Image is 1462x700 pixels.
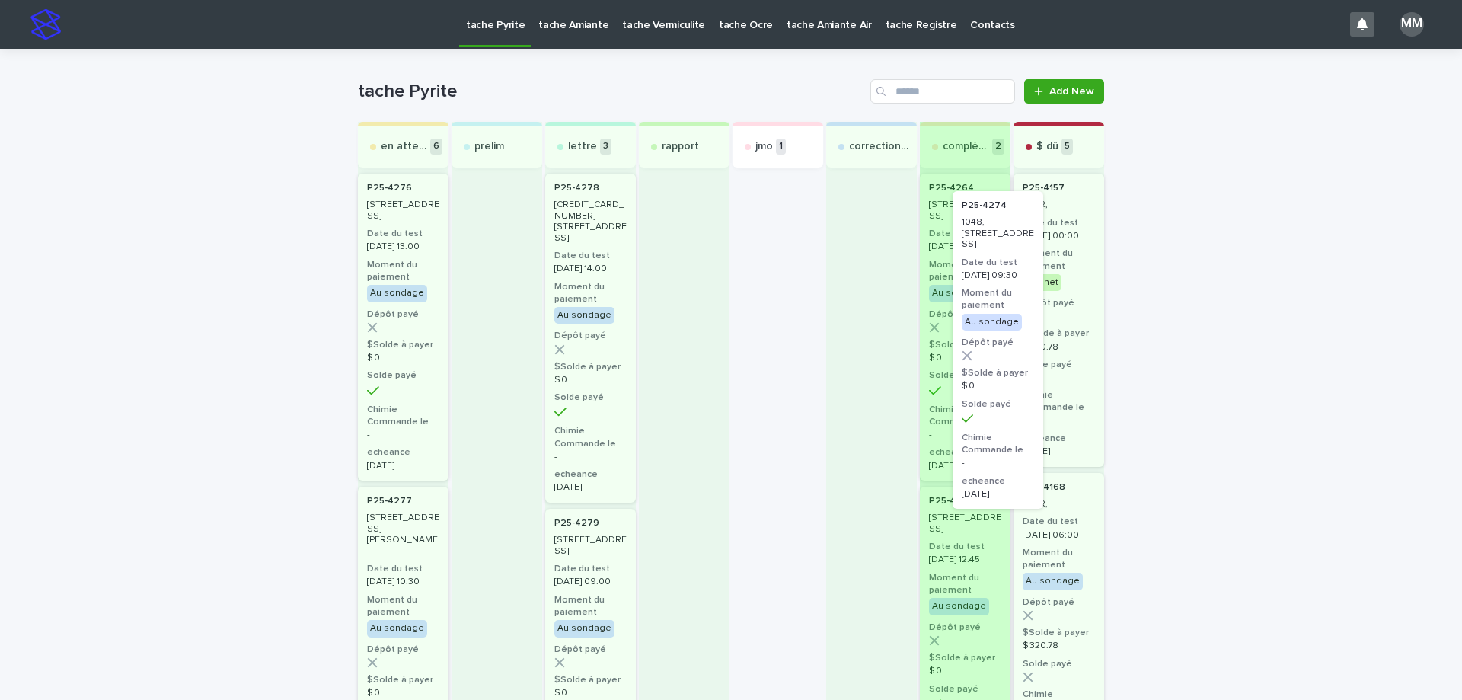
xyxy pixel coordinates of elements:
[776,139,786,155] p: 1
[1024,79,1104,104] a: Add New
[30,9,61,40] img: stacker-logo-s-only.png
[358,81,864,103] h1: tache Pyrite
[755,140,773,153] p: jmo
[870,79,1015,104] input: Search
[1400,12,1424,37] div: MM
[1049,86,1094,97] span: Add New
